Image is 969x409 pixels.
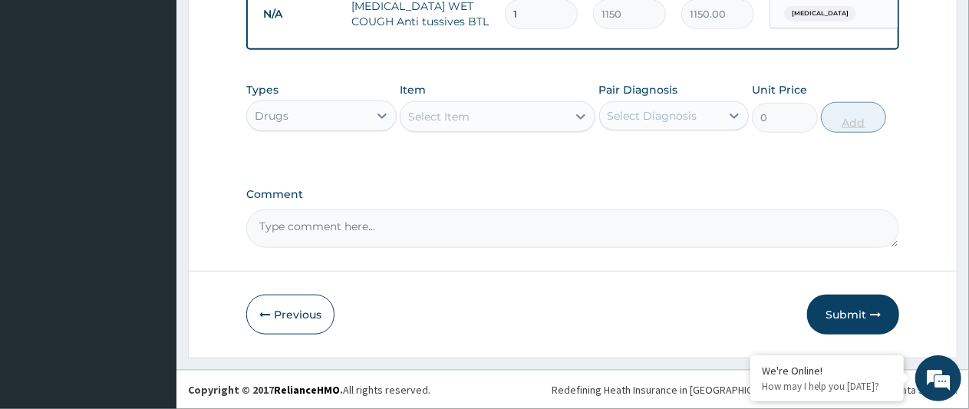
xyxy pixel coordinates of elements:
a: RelianceHMO [274,383,340,397]
button: Add [821,102,886,133]
label: Pair Diagnosis [599,82,678,97]
label: Types [246,84,279,97]
footer: All rights reserved. [176,370,969,409]
textarea: Type your message and hit 'Enter' [8,258,292,312]
label: Comment [246,188,899,201]
div: Chat with us now [80,86,258,106]
p: How may I help you today? [762,380,892,393]
span: [MEDICAL_DATA] [784,6,856,21]
span: We're online! [89,113,212,268]
label: Unit Price [752,82,807,97]
label: Item [400,82,426,97]
img: d_794563401_company_1708531726252_794563401 [28,77,62,115]
div: Select Diagnosis [608,108,697,124]
div: We're Online! [762,364,892,378]
button: Submit [807,295,899,335]
div: Select Item [408,109,470,124]
div: Drugs [255,108,288,124]
button: Previous [246,295,335,335]
strong: Copyright © 2017 . [188,383,343,397]
div: Redefining Heath Insurance in [GEOGRAPHIC_DATA] using Telemedicine and Data Science! [552,382,957,397]
div: Minimize live chat window [252,8,288,45]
